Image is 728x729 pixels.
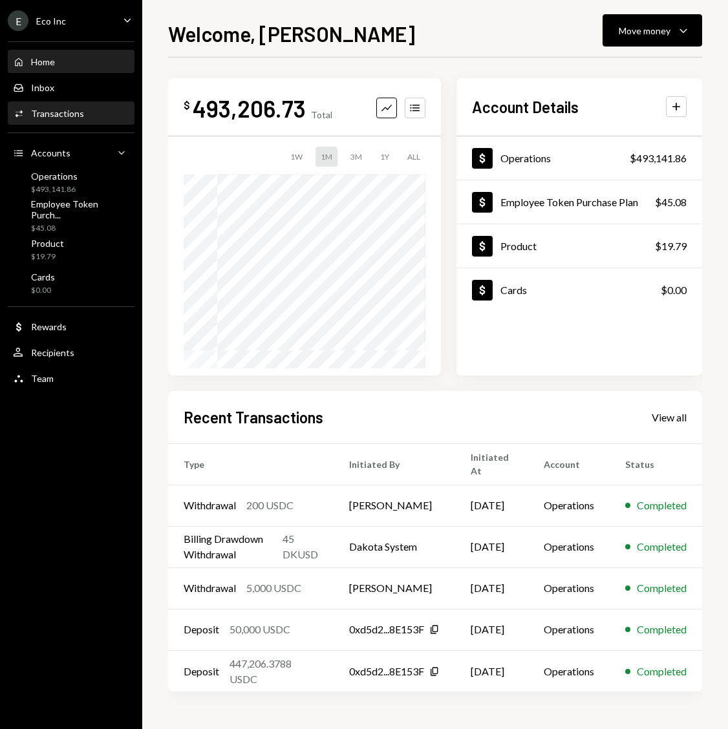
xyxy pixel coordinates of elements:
td: [DATE] [455,567,528,609]
div: $45.08 [31,223,129,234]
h1: Welcome, [PERSON_NAME] [168,21,415,47]
div: $0.00 [661,282,687,298]
div: Completed [637,622,687,637]
div: 1W [285,147,308,167]
div: Completed [637,580,687,596]
a: Operations$493,141.86 [8,167,134,198]
a: Rewards [8,315,134,338]
div: Team [31,373,54,384]
a: Employee Token Purch...$45.08 [8,200,134,231]
div: $ [184,99,190,112]
div: ALL [402,147,425,167]
td: [DATE] [455,526,528,567]
div: Deposit [184,664,219,679]
div: 493,206.73 [193,94,306,123]
div: Total [311,109,332,120]
div: Product [500,240,537,252]
div: 0xd5d2...8E153F [349,664,424,679]
div: 50,000 USDC [230,622,290,637]
td: Operations [528,650,610,692]
div: Cards [31,271,55,282]
div: $493,141.86 [31,184,78,195]
a: Operations$493,141.86 [456,136,702,180]
td: [PERSON_NAME] [334,567,455,609]
div: View all [652,411,687,424]
div: Billing Drawdown Withdrawal [184,531,272,562]
div: Operations [500,152,551,164]
div: Completed [637,498,687,513]
td: [DATE] [455,609,528,650]
div: 447,206.3788 USDC [230,656,318,687]
td: [PERSON_NAME] [334,485,455,526]
th: Account [528,443,610,485]
a: Transactions [8,101,134,125]
div: $19.79 [655,238,687,254]
div: Employee Token Purchase Plan [500,196,638,208]
div: 3M [345,147,367,167]
div: Eco Inc [36,16,66,26]
td: [DATE] [455,650,528,692]
div: Completed [637,539,687,555]
div: Accounts [31,147,70,158]
a: Employee Token Purchase Plan$45.08 [456,180,702,224]
div: Transactions [31,108,84,119]
td: Dakota System [334,526,455,567]
th: Status [610,443,702,485]
a: View all [652,410,687,424]
td: Operations [528,567,610,609]
td: Operations [528,485,610,526]
td: Operations [528,609,610,650]
div: 45 DKUSD [283,531,318,562]
th: Initiated By [334,443,455,485]
a: Recipients [8,341,134,364]
a: Home [8,50,134,73]
div: Recipients [31,347,74,358]
td: [DATE] [455,485,528,526]
a: Product$19.79 [456,224,702,268]
a: Team [8,366,134,390]
div: 1M [316,147,337,167]
th: Type [168,443,334,485]
button: Move money [603,14,702,47]
h2: Recent Transactions [184,407,323,428]
div: $45.08 [655,195,687,210]
div: Home [31,56,55,67]
div: $19.79 [31,251,64,262]
div: Deposit [184,622,219,637]
div: Rewards [31,321,67,332]
th: Initiated At [455,443,528,485]
div: Product [31,238,64,249]
div: 5,000 USDC [246,580,301,596]
div: Withdrawal [184,498,236,513]
div: $493,141.86 [630,151,687,166]
div: Withdrawal [184,580,236,596]
div: Move money [619,24,670,37]
a: Accounts [8,141,134,164]
a: Cards$0.00 [8,268,134,299]
div: 200 USDC [246,498,294,513]
h2: Account Details [472,96,579,118]
div: Employee Token Purch... [31,198,129,220]
div: Inbox [31,82,54,93]
td: Operations [528,526,610,567]
div: 0xd5d2...8E153F [349,622,424,637]
a: Product$19.79 [8,234,134,265]
a: Cards$0.00 [456,268,702,312]
div: 1Y [375,147,394,167]
div: E [8,10,28,31]
div: $0.00 [31,285,55,296]
a: Inbox [8,76,134,99]
div: Cards [500,284,527,296]
div: Operations [31,171,78,182]
div: Completed [637,664,687,679]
